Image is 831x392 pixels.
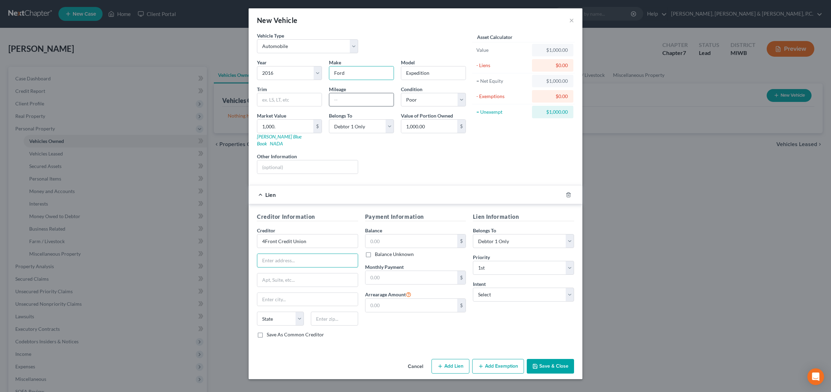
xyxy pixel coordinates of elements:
[365,299,458,312] input: 0.00
[476,62,529,69] div: - Liens
[257,134,301,146] a: [PERSON_NAME] Blue Book
[538,78,568,85] div: $1,000.00
[365,263,404,271] label: Monthly Payment
[365,227,382,234] label: Balance
[270,141,283,146] a: NADA
[538,62,568,69] div: $0.00
[311,312,358,326] input: Enter zip...
[401,66,466,80] input: ex. Altima
[476,93,529,100] div: - Exemptions
[265,191,276,198] span: Lien
[538,109,568,115] div: $1,000.00
[375,251,414,258] label: Balance Unknown
[365,213,466,221] h5: Payment Information
[257,153,297,160] label: Other Information
[257,227,275,233] span: Creditor
[401,112,453,119] label: Value of Portion Owned
[257,15,297,25] div: New Vehicle
[476,78,529,85] div: = Net Equity
[473,213,574,221] h5: Lien Information
[267,331,324,338] label: Save As Common Creditor
[257,273,358,287] input: Apt, Suite, etc...
[329,113,352,119] span: Belongs To
[472,359,524,374] button: Add Exemption
[313,120,322,133] div: $
[365,290,411,298] label: Arrearage Amount
[401,59,415,66] label: Model
[365,234,458,248] input: 0.00
[329,86,346,93] label: Mileage
[401,120,457,133] input: 0.00
[257,254,358,267] input: Enter address...
[569,16,574,24] button: ×
[476,109,529,115] div: = Unexempt
[457,271,466,284] div: $
[329,66,394,80] input: ex. Nissan
[457,234,466,248] div: $
[477,33,513,41] label: Asset Calculator
[257,213,358,221] h5: Creditor Information
[257,86,267,93] label: Trim
[473,227,496,233] span: Belongs To
[402,360,429,374] button: Cancel
[457,299,466,312] div: $
[457,120,466,133] div: $
[257,120,313,133] input: 0.00
[257,59,267,66] label: Year
[257,234,358,248] input: Search creditor by name...
[476,47,529,54] div: Value
[807,368,824,385] div: Open Intercom Messenger
[538,47,568,54] div: $1,000.00
[257,32,284,39] label: Vehicle Type
[257,112,286,119] label: Market Value
[538,93,568,100] div: $0.00
[329,59,341,65] span: Make
[401,86,422,93] label: Condition
[473,280,486,288] label: Intent
[431,359,469,374] button: Add Lien
[329,93,394,106] input: --
[257,160,358,174] input: (optional)
[257,93,322,106] input: ex. LS, LT, etc
[527,359,574,374] button: Save & Close
[473,254,490,260] span: Priority
[257,293,358,306] input: Enter city...
[365,271,458,284] input: 0.00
